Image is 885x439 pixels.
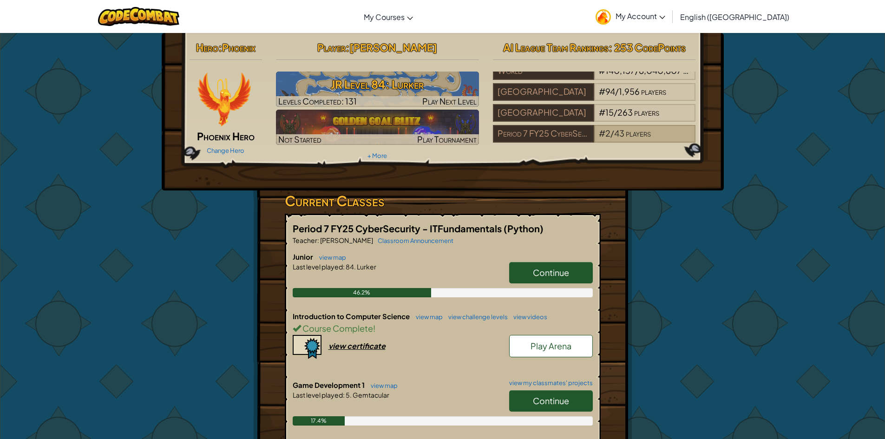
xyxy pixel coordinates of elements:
span: 43 [614,128,624,138]
a: Period 7 FY25 CyberSecurity - ITFundamentals#2/43players [493,134,696,144]
a: view my classmates' projects [505,380,593,386]
span: Lurker [356,262,376,271]
span: Teacher [293,236,317,244]
div: [GEOGRAPHIC_DATA] [493,83,594,101]
span: Junior [293,252,315,261]
span: Phoenix [222,41,256,54]
a: view challenge levels [444,313,508,321]
h3: Current Classes [285,190,601,211]
img: CodeCombat logo [98,7,179,26]
span: / [615,86,619,97]
span: Play Next Level [422,96,477,106]
span: Player [317,41,346,54]
span: Continue [533,267,569,278]
span: : [343,391,345,399]
img: Codecombat-Pets-Phoenix-01.png [196,72,252,127]
span: Last level played [293,262,343,271]
span: Levels Completed: 131 [278,96,357,106]
span: 1,956 [619,86,640,97]
span: Game Development 1 [293,380,366,389]
span: Phoenix Hero [197,130,255,143]
img: certificate-icon.png [293,335,321,359]
a: My Courses [359,4,418,29]
span: / [610,128,614,138]
span: Course Complete [301,323,373,334]
span: 84. [345,262,356,271]
span: My Courses [364,12,405,22]
a: view map [366,382,398,389]
a: English ([GEOGRAPHIC_DATA]) [675,4,794,29]
span: [PERSON_NAME] [319,236,373,244]
span: # [599,86,605,97]
a: Classroom Announcement [373,237,453,244]
div: 46.2% [293,288,431,297]
a: [GEOGRAPHIC_DATA]#94/1,956players [493,92,696,103]
span: 94 [605,86,615,97]
span: Last level played [293,391,343,399]
span: # [599,107,605,118]
span: (Python) [504,223,544,234]
span: My Account [616,11,665,21]
span: # [599,128,605,138]
span: Period 7 FY25 CyberSecurity - ITFundamentals [293,223,504,234]
img: avatar [596,9,611,25]
span: : [343,262,345,271]
span: Hero [196,41,218,54]
span: : [218,41,222,54]
span: : [317,236,319,244]
a: view map [411,313,443,321]
span: : [346,41,349,54]
span: 2 [605,128,610,138]
a: view videos [509,313,547,321]
span: : 253 CodePoints [609,41,686,54]
span: / [614,107,617,118]
a: World#140,137/8,040,807players [493,71,696,82]
a: + More [367,152,387,159]
span: Play Tournament [417,134,477,144]
span: players [641,86,666,97]
a: Change Hero [207,147,244,154]
span: 15 [605,107,614,118]
span: AI League Team Rankings [503,41,609,54]
span: Play Arena [531,341,571,351]
a: Play Next Level [276,72,479,107]
span: players [626,128,651,138]
img: Golden Goal [276,110,479,145]
span: players [634,107,659,118]
div: 17.4% [293,416,345,426]
a: view map [315,254,346,261]
a: [GEOGRAPHIC_DATA]#15/263players [493,113,696,124]
span: Continue [533,395,569,406]
span: 5. [345,391,352,399]
span: Not Started [278,134,321,144]
h3: JR Level 84: Lurker [276,74,479,95]
img: JR Level 84: Lurker [276,72,479,107]
span: [PERSON_NAME] [349,41,437,54]
span: Gemtacular [352,391,389,399]
div: [GEOGRAPHIC_DATA] [493,104,594,122]
div: view certificate [328,341,386,351]
span: Introduction to Computer Science [293,312,411,321]
a: view certificate [293,341,386,351]
div: Period 7 FY25 CyberSecurity - ITFundamentals [493,125,594,143]
span: ! [373,323,375,334]
a: My Account [591,2,670,31]
a: Not StartedPlay Tournament [276,110,479,145]
span: English ([GEOGRAPHIC_DATA]) [680,12,789,22]
span: 263 [617,107,633,118]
